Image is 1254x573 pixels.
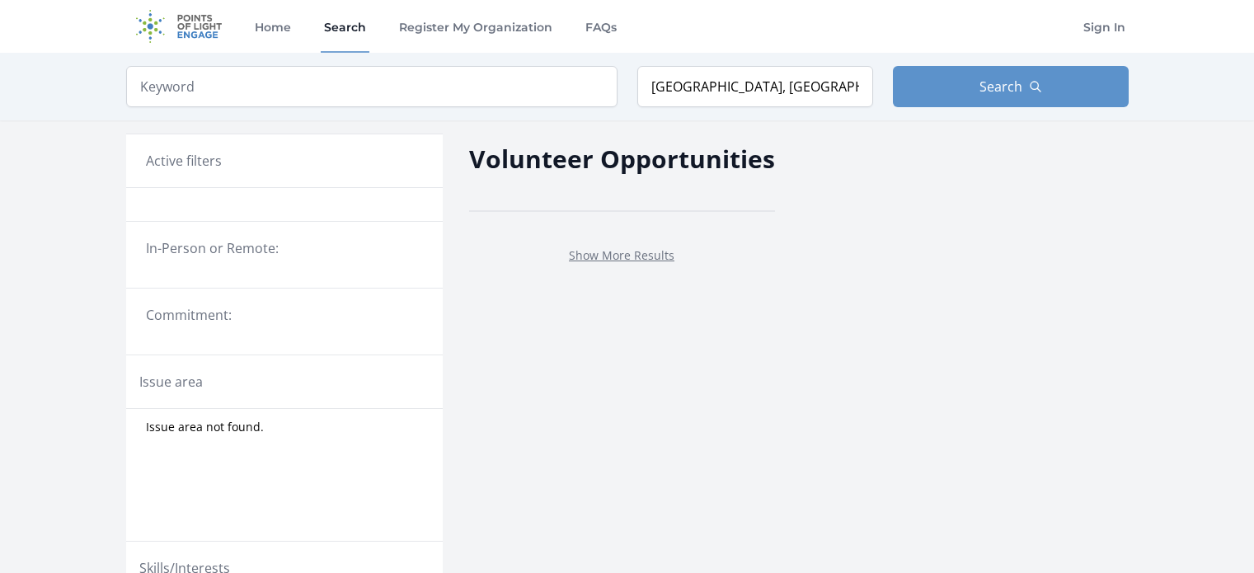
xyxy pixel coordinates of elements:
[979,77,1022,96] span: Search
[146,419,264,435] span: Issue area not found.
[146,151,222,171] h3: Active filters
[146,305,423,325] legend: Commitment:
[569,247,674,263] a: Show More Results
[146,238,423,258] legend: In-Person or Remote:
[126,66,618,107] input: Keyword
[637,66,873,107] input: Location
[139,372,203,392] legend: Issue area
[469,140,775,177] h2: Volunteer Opportunities
[893,66,1129,107] button: Search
